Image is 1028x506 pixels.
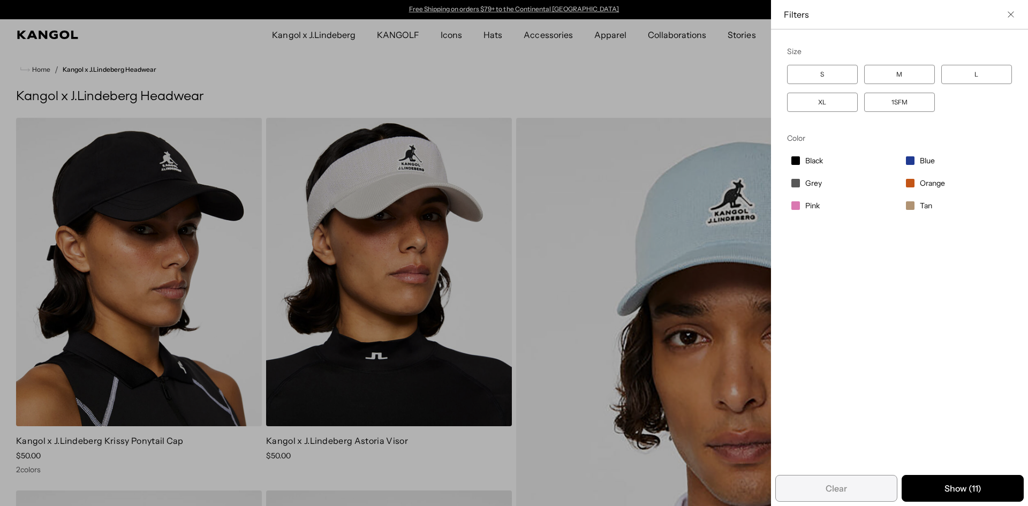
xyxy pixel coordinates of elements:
label: L [941,65,1012,84]
span: Grey [805,178,822,188]
button: Apply selected filters [902,475,1024,502]
label: S [787,65,858,84]
span: Pink [805,201,820,210]
span: Orange [920,178,945,188]
span: Tan [920,201,932,210]
label: M [864,65,935,84]
button: Close filter list [1007,10,1015,19]
span: Blue [920,156,935,165]
label: XL [787,93,858,112]
button: Remove all filters [775,475,897,502]
span: Black [805,156,823,165]
div: Color [787,133,1012,143]
label: 1SFM [864,93,935,112]
div: Size [787,47,1012,56]
span: Filters [784,9,1002,20]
